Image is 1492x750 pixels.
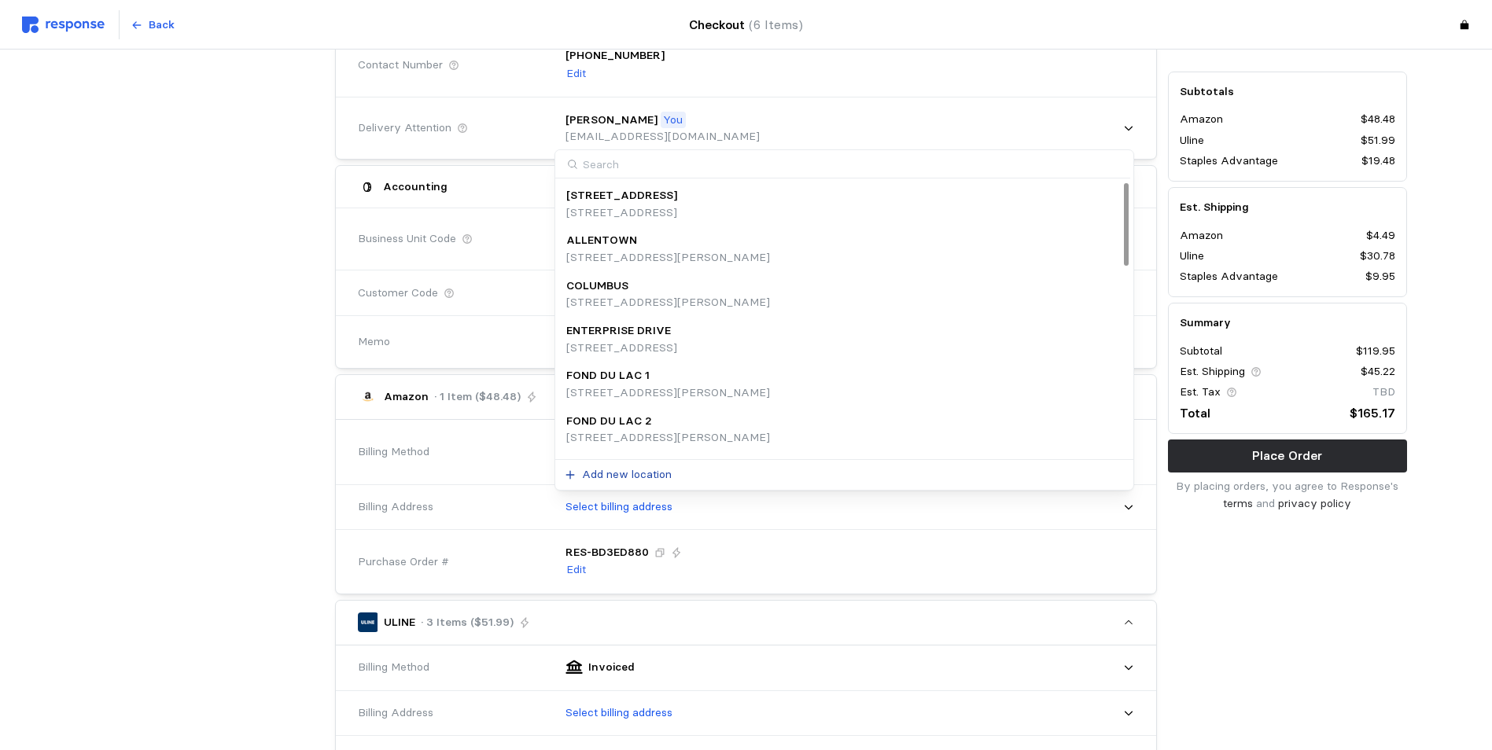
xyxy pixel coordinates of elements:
p: $4.49 [1366,227,1395,244]
span: Customer Code [358,285,438,302]
button: Back [122,10,183,40]
p: ULINE [384,614,415,631]
a: privacy policy [1278,496,1351,510]
button: Place Order [1168,439,1407,472]
p: [STREET_ADDRESS][PERSON_NAME] [566,294,770,311]
p: · 3 Items ($51.99) [421,614,514,631]
button: Add new location [564,465,672,484]
button: Edit [565,561,587,579]
span: (6 Items) [749,17,803,32]
p: Amazon [384,388,429,406]
p: $30.78 [1360,248,1395,265]
button: Edit [565,64,587,83]
p: COLUMBUS [566,278,628,295]
p: Est. Tax [1180,384,1221,402]
p: ENTERPRISE DRIVE [566,322,671,340]
p: Staples Advantage [1180,268,1278,285]
h5: Accounting [383,178,448,195]
button: Amazon· 1 Item ($48.48) [336,375,1156,419]
h4: Checkout [689,15,803,35]
p: $48.48 [1361,112,1395,129]
p: [STREET_ADDRESS][PERSON_NAME] [566,249,770,267]
p: Amazon [1180,227,1223,244]
span: Delivery Attention [358,119,451,137]
p: Uline [1180,248,1204,265]
p: By placing orders, you agree to Response's and [1168,478,1407,512]
p: [STREET_ADDRESS] [566,340,677,357]
input: Search [555,150,1130,179]
p: Edit [566,561,586,579]
a: terms [1223,496,1253,510]
p: You [663,112,683,129]
p: TBD [1372,384,1395,402]
p: $9.95 [1365,268,1395,285]
h5: Summary [1180,315,1395,332]
p: Uline [1180,132,1204,149]
p: · 1 Item ($48.48) [434,388,521,406]
div: Amazon· 1 Item ($48.48) [336,420,1156,594]
p: Place Order [1252,446,1322,465]
p: FOND DU LAC 2 [566,413,652,430]
span: Business Unit Code [358,230,456,248]
p: $19.48 [1361,153,1395,170]
p: Back [149,17,175,34]
p: Subtotal [1180,343,1222,360]
img: svg%3e [22,17,105,33]
p: Total [1180,403,1210,423]
p: ALLENTOWN [566,232,637,249]
p: [STREET_ADDRESS] [566,204,677,222]
h5: Subtotals [1180,83,1395,100]
p: [STREET_ADDRESS][PERSON_NAME] [566,384,770,402]
p: Invoiced [588,659,635,676]
p: [PERSON_NAME] [565,112,658,129]
p: Amazon [1180,112,1223,129]
p: [EMAIL_ADDRESS][DOMAIN_NAME] [565,128,760,145]
span: Billing Address [358,704,433,722]
p: RES-BD3ED880 [565,544,649,561]
p: Add new location [582,466,672,483]
p: [STREET_ADDRESS] [566,187,677,204]
p: [PHONE_NUMBER] [565,47,665,64]
h5: Est. Shipping [1180,199,1395,215]
p: Est. Shipping [1180,363,1245,381]
p: Edit [566,65,586,83]
span: Memo [358,333,390,351]
span: Purchase Order # [358,553,449,571]
span: Billing Method [358,443,429,461]
p: $119.95 [1356,343,1395,360]
p: $165.17 [1350,403,1395,423]
p: $51.99 [1361,132,1395,149]
p: Select billing address [565,498,672,516]
span: Billing Address [358,498,433,516]
p: Select billing address [565,704,672,722]
p: $45.22 [1361,363,1395,381]
p: [STREET_ADDRESS][PERSON_NAME] [566,429,770,447]
button: ULINE· 3 Items ($51.99) [336,601,1156,645]
span: Billing Method [358,659,429,676]
p: FOND DU LAC 1 [566,367,650,384]
p: Staples Advantage [1180,153,1278,170]
span: Contact Number [358,57,443,74]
